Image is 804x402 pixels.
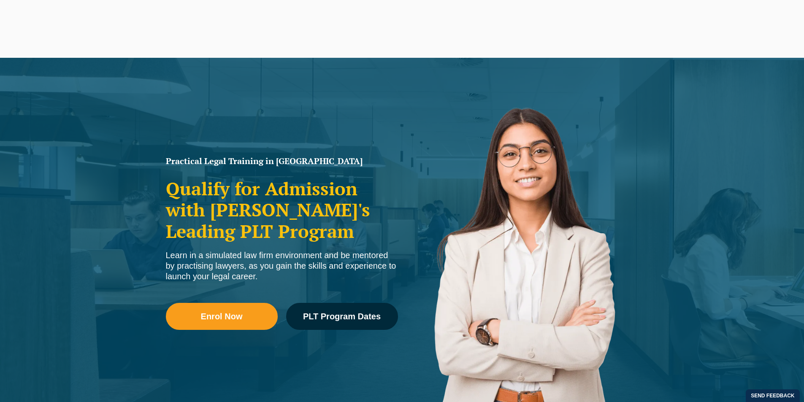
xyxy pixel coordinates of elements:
[166,303,278,330] a: Enrol Now
[303,312,381,321] span: PLT Program Dates
[286,303,398,330] a: PLT Program Dates
[201,312,243,321] span: Enrol Now
[166,157,398,165] h1: Practical Legal Training in [GEOGRAPHIC_DATA]
[166,178,398,242] h2: Qualify for Admission with [PERSON_NAME]'s Leading PLT Program
[166,250,398,282] div: Learn in a simulated law firm environment and be mentored by practising lawyers, as you gain the ...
